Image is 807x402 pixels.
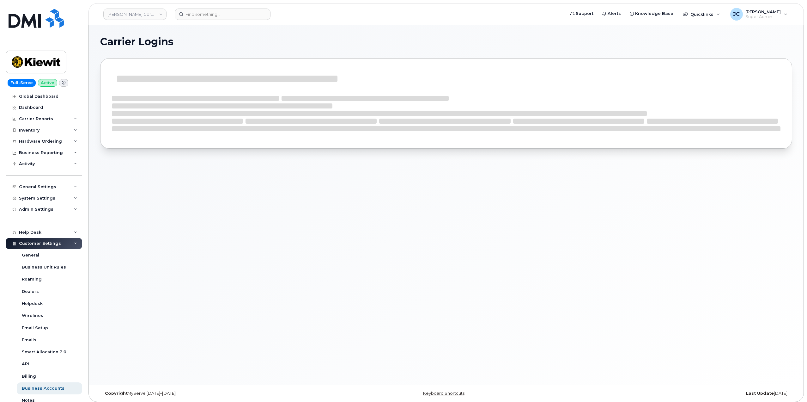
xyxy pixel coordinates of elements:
[746,391,774,396] strong: Last Update
[105,391,128,396] strong: Copyright
[100,37,173,46] span: Carrier Logins
[561,391,792,396] div: [DATE]
[423,391,464,396] a: Keyboard Shortcuts
[100,391,331,396] div: MyServe [DATE]–[DATE]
